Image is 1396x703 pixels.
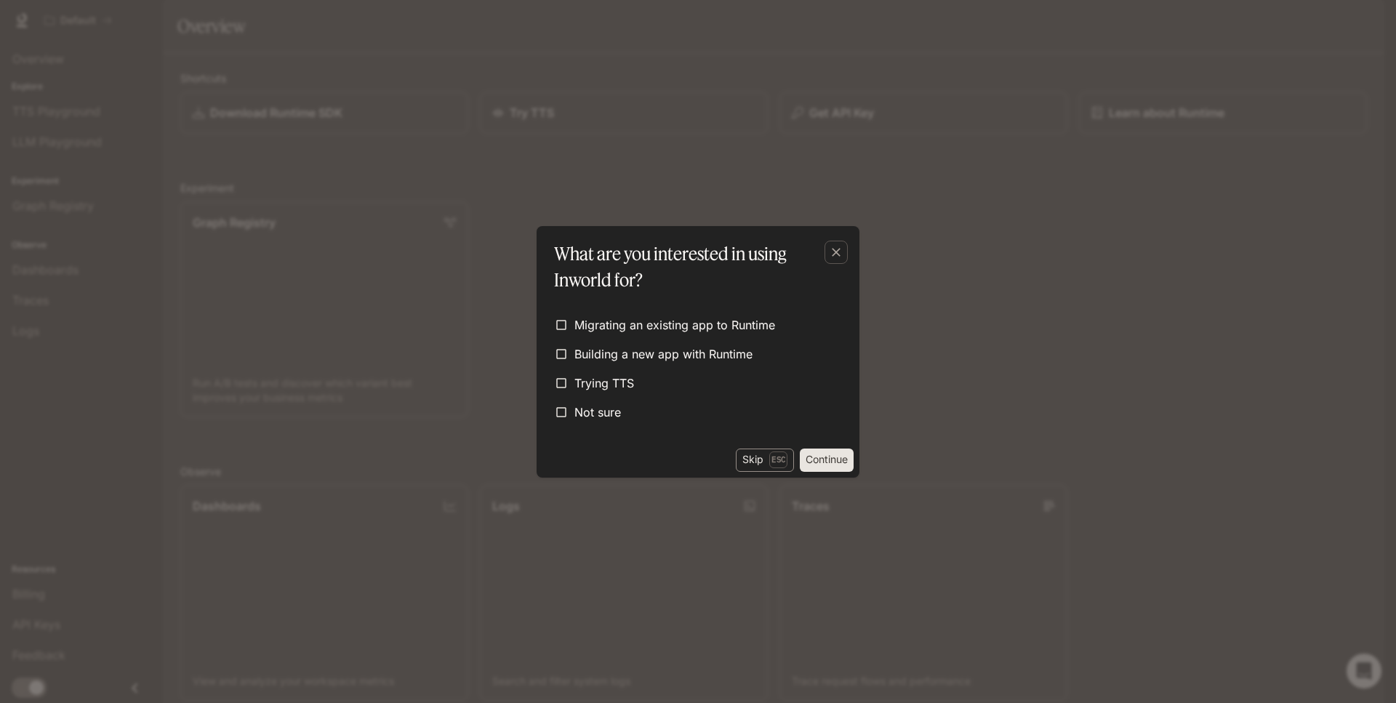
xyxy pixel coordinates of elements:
p: Esc [769,451,787,467]
p: What are you interested in using Inworld for? [554,241,836,293]
span: Migrating an existing app to Runtime [574,316,775,334]
button: SkipEsc [736,449,794,472]
span: Trying TTS [574,374,634,392]
span: Building a new app with Runtime [574,345,753,363]
span: Not sure [574,403,621,421]
button: Continue [800,449,854,472]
